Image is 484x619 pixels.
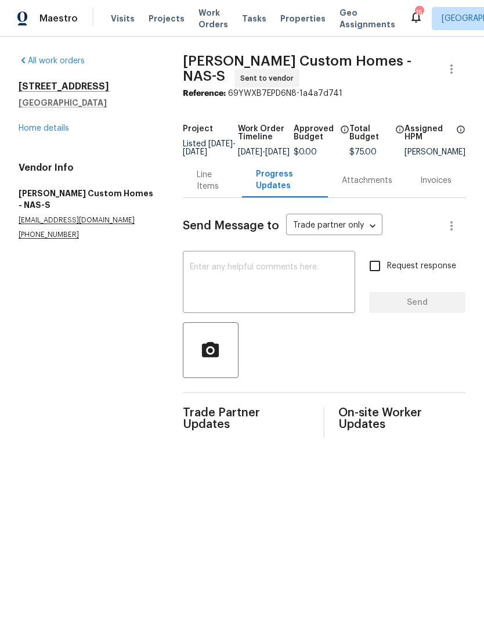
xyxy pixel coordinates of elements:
h5: Project [183,125,213,133]
span: Request response [387,260,456,272]
span: Projects [149,13,185,24]
span: $0.00 [294,148,317,156]
span: Trade Partner Updates [183,407,310,430]
div: [PERSON_NAME] [404,148,465,156]
span: Send Message to [183,220,279,232]
h5: Total Budget [349,125,392,141]
span: The total cost of line items that have been approved by both Opendoor and the Trade Partner. This... [340,125,349,148]
div: Attachments [342,175,392,186]
div: Line Items [197,169,228,192]
a: Home details [19,124,69,132]
div: Invoices [420,175,452,186]
b: Reference: [183,89,226,98]
span: Sent to vendor [240,73,298,84]
h5: [PERSON_NAME] Custom Homes - NAS-S [19,188,155,211]
div: Progress Updates [256,168,314,192]
span: - [238,148,290,156]
span: On-site Worker Updates [338,407,465,430]
a: All work orders [19,57,85,65]
span: [PERSON_NAME] Custom Homes - NAS-S [183,54,411,83]
span: Tasks [242,15,266,23]
div: 15 [415,7,423,19]
span: [DATE] [238,148,262,156]
span: Properties [280,13,326,24]
h5: Work Order Timeline [238,125,294,141]
div: 69YWXB7EPD6N8-1a4a7d741 [183,88,465,99]
span: Visits [111,13,135,24]
span: $75.00 [349,148,377,156]
h4: Vendor Info [19,162,155,174]
div: Trade partner only [286,217,382,236]
span: The hpm assigned to this work order. [456,125,465,148]
h5: Approved Budget [294,125,337,141]
span: Work Orders [198,7,228,30]
span: Geo Assignments [339,7,395,30]
span: [DATE] [265,148,290,156]
span: [DATE] [183,148,207,156]
span: - [183,140,236,156]
span: Listed [183,140,236,156]
span: [DATE] [208,140,233,148]
span: The total cost of line items that have been proposed by Opendoor. This sum includes line items th... [395,125,404,148]
h5: Assigned HPM [404,125,453,141]
span: Maestro [39,13,78,24]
